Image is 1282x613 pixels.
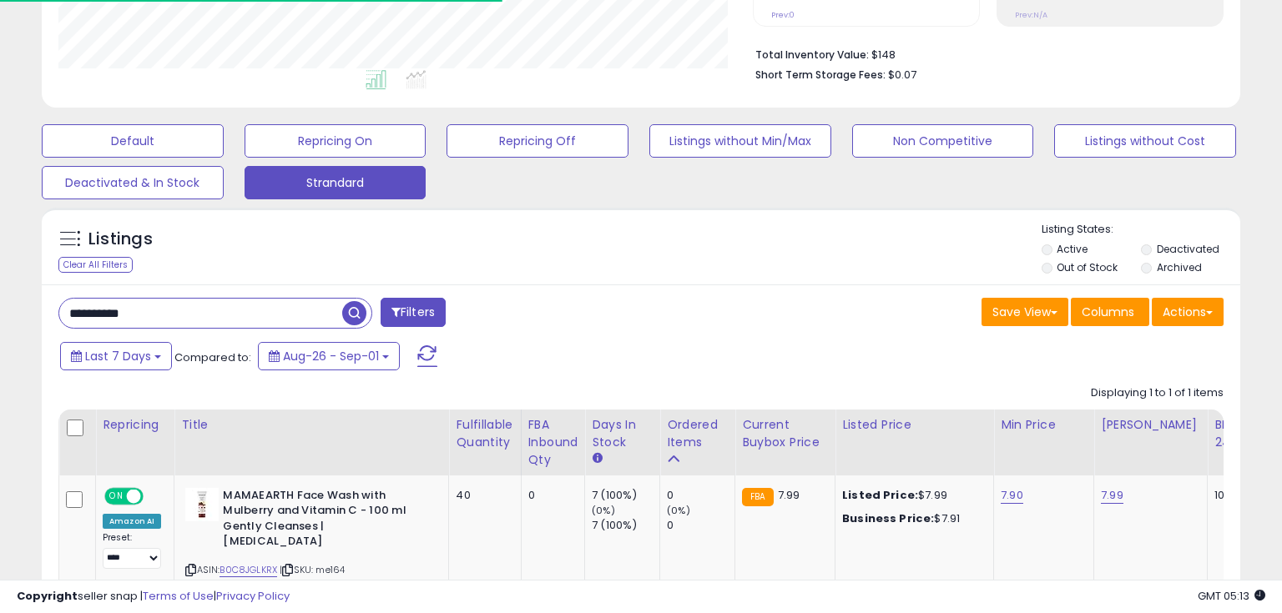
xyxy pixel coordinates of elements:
div: seller snap | | [17,589,290,605]
button: Repricing Off [447,124,628,158]
a: Terms of Use [143,588,214,604]
div: 7 (100%) [592,518,659,533]
div: 0 [528,488,573,503]
div: Amazon AI [103,514,161,529]
a: 7.99 [1101,487,1123,504]
span: Last 7 Days [85,348,151,364]
strong: Copyright [17,588,78,604]
span: OFF [141,489,168,503]
span: Compared to: [174,349,251,365]
div: Days In Stock [592,416,653,451]
div: Listed Price [842,416,987,434]
div: 0 [667,518,734,533]
small: (0%) [667,504,690,517]
button: Non Competitive [852,124,1034,158]
button: Deactivated & In Stock [42,166,224,199]
div: 40 [456,488,507,503]
div: Fulfillable Quantity [456,416,513,451]
button: Aug-26 - Sep-01 [258,342,400,370]
a: Privacy Policy [216,588,290,604]
button: Default [42,124,224,158]
div: 0 [667,488,734,503]
div: Preset: [103,532,161,570]
button: Save View [982,298,1068,326]
button: Last 7 Days [60,342,172,370]
b: MAMAEARTH Face Wash with Mulberry and Vitamin C - 100 ml Gently Cleanses | [MEDICAL_DATA] [223,488,426,554]
button: Strandard [245,166,426,199]
b: Listed Price: [842,487,918,503]
small: (0%) [592,504,615,517]
img: 31Ei7rKUFLL._SL40_.jpg [185,488,219,521]
div: Title [181,416,442,434]
button: Repricing On [245,124,426,158]
small: Prev: 0 [771,10,795,20]
label: Active [1057,242,1088,256]
small: FBA [742,488,773,506]
div: 7 (100%) [592,488,659,503]
small: Prev: N/A [1015,10,1047,20]
div: Clear All Filters [58,257,133,273]
a: 7.90 [1001,487,1023,504]
span: ON [106,489,127,503]
p: Listing States: [1042,222,1241,238]
div: 100% [1214,488,1269,503]
div: Displaying 1 to 1 of 1 items [1091,385,1224,401]
span: 2025-09-9 05:13 GMT [1198,588,1265,604]
div: $7.99 [842,488,981,503]
button: Columns [1071,298,1149,326]
span: Aug-26 - Sep-01 [283,348,379,364]
div: $7.91 [842,511,981,526]
b: Total Inventory Value: [755,48,869,62]
div: BB Share 24h. [1214,416,1275,451]
a: B0C8JGLKRX [220,563,277,577]
span: Columns [1082,304,1134,320]
div: Current Buybox Price [742,416,828,451]
label: Archived [1157,260,1202,274]
div: [PERSON_NAME] [1101,416,1200,434]
button: Actions [1152,298,1224,326]
label: Out of Stock [1057,260,1118,274]
b: Short Term Storage Fees: [755,68,886,82]
div: Ordered Items [667,416,728,451]
span: $0.07 [888,67,916,83]
li: $148 [755,43,1211,63]
button: Listings without Min/Max [649,124,831,158]
button: Listings without Cost [1054,124,1236,158]
div: Min Price [1001,416,1087,434]
span: 7.99 [778,487,800,503]
small: Days In Stock. [592,451,602,466]
h5: Listings [88,228,153,251]
button: Filters [381,298,446,327]
span: | SKU: me164 [280,563,345,576]
div: Repricing [103,416,167,434]
b: Business Price: [842,510,934,526]
div: FBA inbound Qty [528,416,578,469]
label: Deactivated [1157,242,1219,256]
